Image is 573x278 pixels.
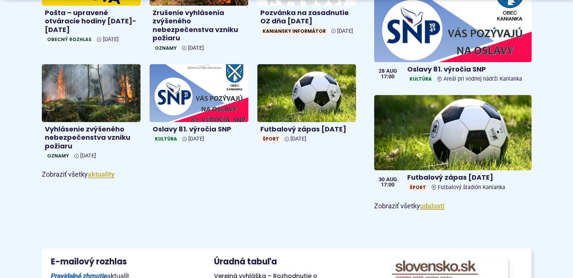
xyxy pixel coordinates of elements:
span: [DATE] [103,36,119,43]
span: Areál pri vodnej nádrži Kanianka [443,76,522,82]
span: Kultúra [407,75,434,83]
span: Kultúra [153,135,179,143]
h3: Úradná tabuľa [214,257,277,266]
h4: Pošta – upravené otváracie hodiny [DATE]-[DATE] [45,9,138,34]
span: 28 [379,69,385,74]
span: [DATE] [188,136,204,142]
h4: Futbalový zápas [DATE] [260,125,353,134]
span: [DATE] [188,45,204,51]
h4: Zrušenie vyhlásenia zvýšeného nebezpečenstva vzniku požiaru [153,9,245,43]
p: Zobraziť všetky [42,169,356,180]
h4: Vyhlásenie zvýšeného nebezpečenstva vzniku požiaru [45,125,138,151]
a: Zobraziť všetky aktuality [88,170,115,178]
h4: Oslavy 81. výročia SNP [407,65,528,74]
span: 30 [379,177,385,182]
span: [DATE] [290,136,306,142]
h4: Oslavy 81. výročia SNP [153,125,245,134]
a: Vyhlásenie zvýšeného nebezpečenstva vzniku požiaru Oznamy [DATE] [42,64,141,163]
span: aug [386,177,397,182]
h4: Futbalový zápas [DATE] [407,173,528,182]
span: Futbalový štadión Kanianka [438,184,505,191]
span: aug [386,69,397,74]
span: Kaniansky informátor [260,27,328,35]
span: Šport [260,135,281,143]
a: Futbalový zápas [DATE] Šport [DATE] [257,64,356,146]
a: Oslavy 81. výročia SNP Kultúra [DATE] [150,64,248,146]
h3: E-mailový rozhlas [51,257,196,266]
span: [DATE] [80,153,96,159]
a: Zobraziť všetky udalosti [420,202,445,210]
span: Oznamy [153,44,179,52]
h4: Pozvánka na zasadnutie OZ dňa [DATE] [260,9,353,26]
span: [DATE] [337,28,353,34]
a: Futbalový zápas [DATE] ŠportFutbalový štadión Kanianka 30 aug 17:00 [374,95,531,194]
span: Obecný rozhlas [45,35,94,43]
p: Zobraziť všetky [374,200,531,212]
span: 17:00 [379,74,397,79]
span: Šport [407,183,428,191]
span: Oznamy [45,152,71,160]
span: 17:00 [379,182,397,188]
